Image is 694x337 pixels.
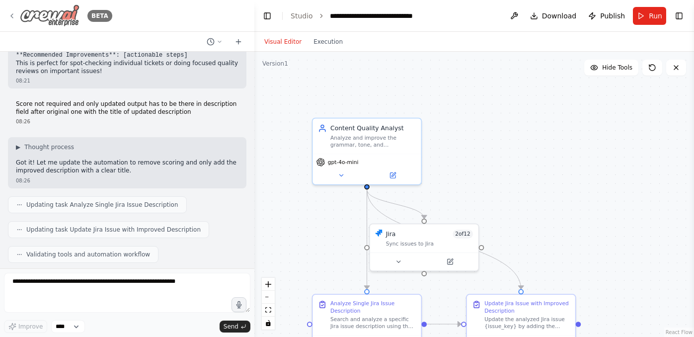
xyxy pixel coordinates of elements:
button: Publish [584,7,629,25]
span: Updating task Analyze Single Jira Issue Description [26,201,178,209]
button: Send [220,321,250,333]
span: Send [224,323,238,331]
button: zoom in [262,278,275,291]
div: Sync issues to Jira [386,240,473,247]
div: Analyze Single Jira Issue Description [330,300,416,314]
p: This is perfect for spot-checking individual tickets or doing focused quality reviews on importan... [16,60,238,75]
div: 08:26 [16,118,238,125]
button: Hide Tools [584,60,638,76]
div: BETA [87,10,112,22]
g: Edge from aa459f4e-8807-4169-8fb2-0642f1a46ec5 to 9aa7f92e-45b8-4060-845e-ad4a34466e23 [363,189,372,289]
button: zoom out [262,291,275,304]
div: React Flow controls [262,278,275,330]
g: Edge from 9aa7f92e-45b8-4060-845e-ad4a34466e23 to c2652931-ac35-4c3e-a9f7-8beb88c22f9c [427,320,461,329]
a: Studio [291,12,313,20]
button: toggle interactivity [262,317,275,330]
div: Content Quality AnalystAnalyze and improve the grammar, tone, and professional quality of Jira is... [312,118,422,185]
img: Logo [20,4,79,27]
span: Run [649,11,662,21]
a: React Flow attribution [666,330,693,335]
div: Update the analyzed Jira issue {issue_key} by adding the improved description below the original ... [484,316,570,330]
img: Jira [375,230,382,237]
span: Improve [18,323,43,331]
div: Analyze and improve the grammar, tone, and professional quality of Jira issue descriptions for {p... [330,134,416,148]
button: Show right sidebar [672,9,686,23]
button: Open in side panel [425,256,475,267]
button: Improve [4,320,47,333]
button: fit view [262,304,275,317]
p: Got it! Let me update the automation to remove scoring and only add the improved description with... [16,159,238,174]
span: gpt-4o-mini [328,159,359,166]
button: Download [526,7,581,25]
p: Score not required and only updated output has to be there in description field after original on... [16,100,238,116]
button: Run [633,7,666,25]
div: Search and analyze a specific Jira issue description using the issue key {issue_key}. Use JQL que... [330,316,416,330]
div: Jira [386,230,396,239]
div: 08:26 [16,177,238,184]
g: Edge from aa459f4e-8807-4169-8fb2-0642f1a46ec5 to b4c2af9e-1709-411b-8649-5139a9028094 [363,189,429,219]
g: Edge from aa459f4e-8807-4169-8fb2-0642f1a46ec5 to c2652931-ac35-4c3e-a9f7-8beb88c22f9c [363,189,526,289]
span: Hide Tools [602,64,632,72]
span: ▶ [16,143,20,151]
span: Download [542,11,577,21]
div: Version 1 [262,60,288,68]
div: JiraJira2of12Sync issues to Jira [369,224,479,272]
nav: breadcrumb [291,11,437,21]
button: Start a new chat [231,36,246,48]
button: Visual Editor [258,36,308,48]
div: Update Jira Issue with Improved Description [484,300,570,314]
button: ▶Thought process [16,143,74,151]
button: Open in side panel [368,170,417,180]
button: Click to speak your automation idea [231,297,246,312]
div: 08:21 [16,77,238,84]
span: Thought process [24,143,74,151]
button: Execution [308,36,349,48]
span: Validating tools and automation workflow [26,251,150,258]
div: Content Quality Analyst [330,124,416,133]
button: Hide left sidebar [260,9,274,23]
span: Updating task Update Jira Issue with Improved Description [26,226,201,234]
button: Switch to previous chat [203,36,227,48]
span: Publish [600,11,625,21]
span: Number of enabled actions [453,230,473,239]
